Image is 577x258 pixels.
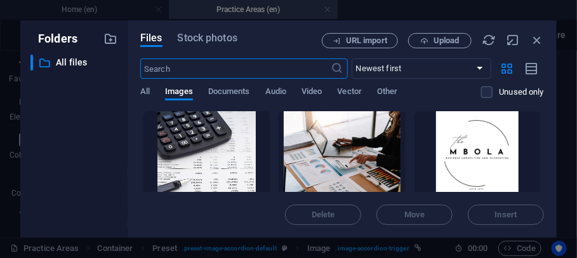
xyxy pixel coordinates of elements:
[506,33,520,47] i: Minimize
[346,37,387,44] span: URL import
[208,84,250,102] span: Documents
[302,84,322,102] span: Video
[338,84,362,102] span: Vector
[140,58,331,79] input: Search
[499,86,544,98] p: Displays only files that are not in use on the website. Files added during this session can still...
[30,55,33,71] div: ​
[482,33,496,47] i: Reload
[530,33,544,47] i: Close
[140,31,162,46] span: Files
[265,84,286,102] span: Audio
[140,84,150,102] span: All
[408,33,472,48] button: Upload
[30,31,77,47] p: Folders
[56,55,94,70] p: All files
[322,33,398,48] button: URL import
[178,31,237,46] span: Stock photos
[377,84,397,102] span: Other
[165,84,193,102] span: Images
[434,37,460,44] span: Upload
[103,32,117,46] i: Create new folder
